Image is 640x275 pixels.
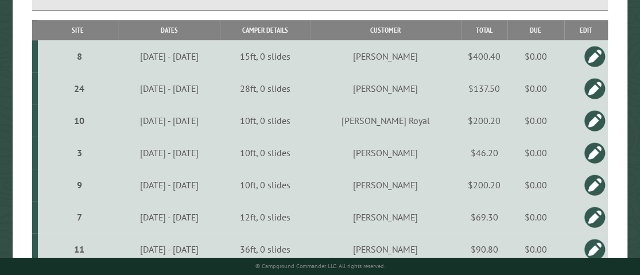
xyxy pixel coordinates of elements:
[42,147,117,158] div: 3
[220,20,309,40] th: Camper Details
[461,104,507,137] td: $200.20
[30,30,126,39] div: Domain: [DOMAIN_NAME]
[507,72,564,104] td: $0.00
[220,169,309,201] td: 10ft, 0 slides
[220,104,309,137] td: 10ft, 0 slides
[310,72,461,104] td: [PERSON_NAME]
[461,169,507,201] td: $200.20
[32,18,56,28] div: v 4.0.25
[120,243,219,255] div: [DATE] - [DATE]
[120,83,219,94] div: [DATE] - [DATE]
[255,262,385,270] small: © Campground Commander LLC. All rights reserved.
[44,68,103,75] div: Domain Overview
[310,104,461,137] td: [PERSON_NAME] Royal
[310,233,461,265] td: [PERSON_NAME]
[114,67,123,76] img: tab_keywords_by_traffic_grey.svg
[38,20,118,40] th: Site
[310,201,461,233] td: [PERSON_NAME]
[120,211,219,223] div: [DATE] - [DATE]
[461,72,507,104] td: $137.50
[42,243,117,255] div: 11
[507,104,564,137] td: $0.00
[42,83,117,94] div: 24
[127,68,193,75] div: Keywords by Traffic
[461,20,507,40] th: Total
[461,40,507,72] td: $400.40
[220,72,309,104] td: 28ft, 0 slides
[310,20,461,40] th: Customer
[120,115,219,126] div: [DATE] - [DATE]
[507,201,564,233] td: $0.00
[461,233,507,265] td: $90.80
[220,137,309,169] td: 10ft, 0 slides
[507,137,564,169] td: $0.00
[42,51,117,62] div: 8
[18,18,28,28] img: logo_orange.svg
[310,40,461,72] td: [PERSON_NAME]
[461,137,507,169] td: $46.20
[120,147,219,158] div: [DATE] - [DATE]
[31,67,40,76] img: tab_domain_overview_orange.svg
[507,233,564,265] td: $0.00
[118,20,220,40] th: Dates
[220,40,309,72] td: 15ft, 0 slides
[507,40,564,72] td: $0.00
[18,30,28,39] img: website_grey.svg
[120,179,219,191] div: [DATE] - [DATE]
[220,201,309,233] td: 12ft, 0 slides
[120,51,219,62] div: [DATE] - [DATE]
[220,233,309,265] td: 36ft, 0 slides
[507,20,564,40] th: Due
[42,115,117,126] div: 10
[42,179,117,191] div: 9
[461,201,507,233] td: $69.30
[42,211,117,223] div: 7
[310,169,461,201] td: [PERSON_NAME]
[310,137,461,169] td: [PERSON_NAME]
[564,20,608,40] th: Edit
[507,169,564,201] td: $0.00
